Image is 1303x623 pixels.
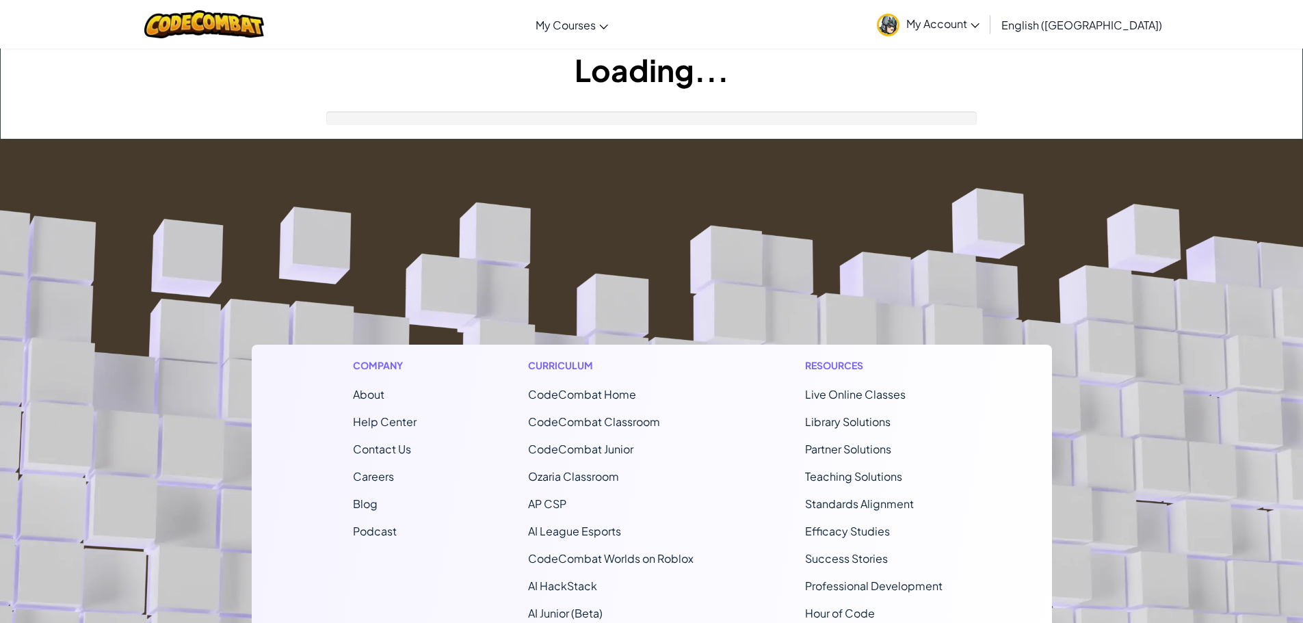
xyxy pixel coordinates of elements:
[1001,18,1162,32] span: English ([GEOGRAPHIC_DATA])
[528,606,603,620] a: AI Junior (Beta)
[144,10,264,38] img: CodeCombat logo
[528,551,694,566] a: CodeCombat Worlds on Roblox
[877,14,899,36] img: avatar
[995,6,1169,43] a: English ([GEOGRAPHIC_DATA])
[805,414,891,429] a: Library Solutions
[536,18,596,32] span: My Courses
[805,469,902,483] a: Teaching Solutions
[805,358,951,373] h1: Resources
[529,6,615,43] a: My Courses
[528,579,597,593] a: AI HackStack
[353,387,384,401] a: About
[353,524,397,538] a: Podcast
[870,3,986,46] a: My Account
[906,16,979,31] span: My Account
[805,524,890,538] a: Efficacy Studies
[353,414,417,429] a: Help Center
[528,414,660,429] a: CodeCombat Classroom
[805,442,891,456] a: Partner Solutions
[1,49,1302,91] h1: Loading...
[353,358,417,373] h1: Company
[805,606,875,620] a: Hour of Code
[528,496,566,511] a: AP CSP
[528,524,621,538] a: AI League Esports
[528,358,694,373] h1: Curriculum
[353,469,394,483] a: Careers
[353,442,411,456] span: Contact Us
[528,387,636,401] span: CodeCombat Home
[353,496,378,511] a: Blog
[805,387,906,401] a: Live Online Classes
[805,496,914,511] a: Standards Alignment
[528,469,619,483] a: Ozaria Classroom
[805,579,943,593] a: Professional Development
[805,551,888,566] a: Success Stories
[528,442,633,456] a: CodeCombat Junior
